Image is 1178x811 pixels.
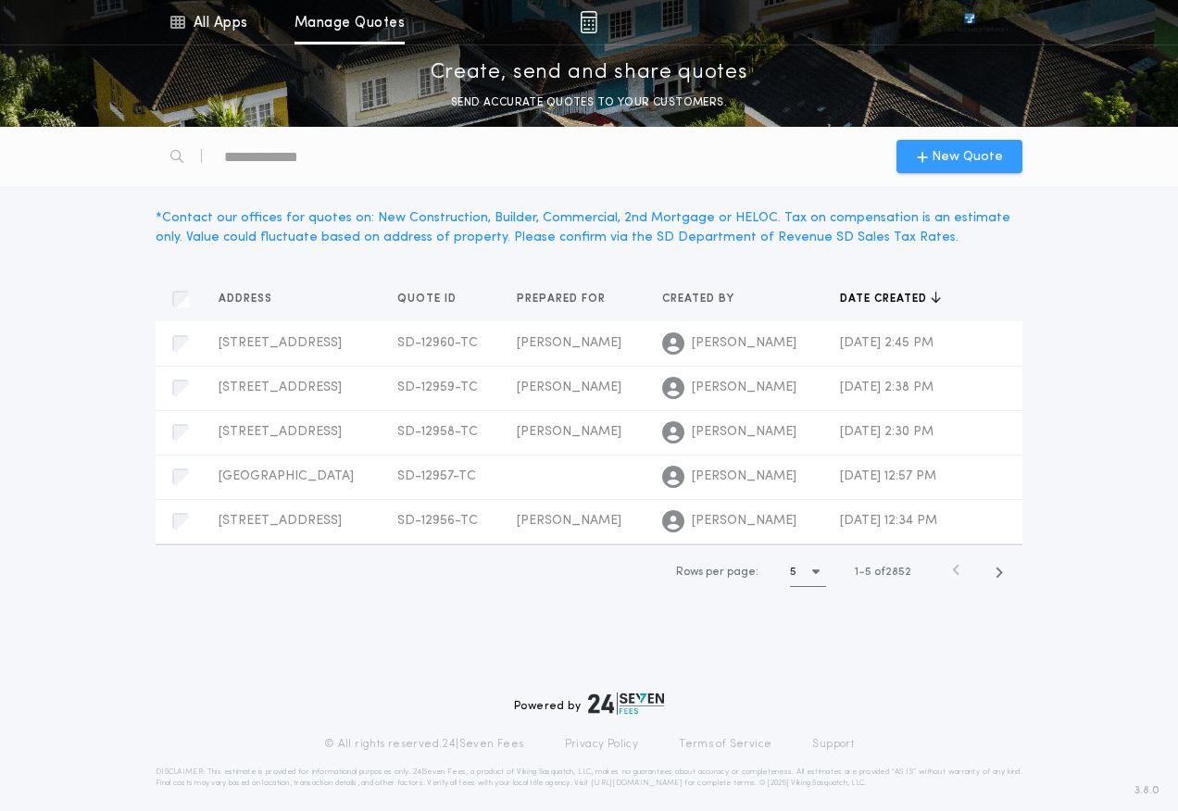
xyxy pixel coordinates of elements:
[219,292,276,306] span: Address
[840,381,934,394] span: [DATE] 2:38 PM
[219,514,342,528] span: [STREET_ADDRESS]
[662,290,748,308] button: Created by
[676,567,758,578] span: Rows per page:
[865,567,871,578] span: 5
[840,514,937,528] span: [DATE] 12:34 PM
[580,11,597,33] img: img
[874,564,911,580] span: of 2852
[692,379,796,397] span: [PERSON_NAME]
[517,336,621,350] span: [PERSON_NAME]
[397,425,478,439] span: SD-12958-TC
[517,425,621,439] span: [PERSON_NAME]
[219,469,354,483] span: [GEOGRAPHIC_DATA]
[840,292,931,306] span: Date created
[517,292,609,306] span: Prepared for
[517,514,621,528] span: [PERSON_NAME]
[855,567,858,578] span: 1
[219,425,342,439] span: [STREET_ADDRESS]
[840,336,934,350] span: [DATE] 2:45 PM
[565,737,639,752] a: Privacy Policy
[1134,782,1159,799] span: 3.8.0
[679,737,771,752] a: Terms of Service
[156,208,1022,247] div: * Contact our offices for quotes on: New Construction, Builder, Commercial, 2nd Mortgage or HELOC...
[397,381,478,394] span: SD-12959-TC
[219,336,342,350] span: [STREET_ADDRESS]
[790,563,796,581] h1: 5
[588,692,664,715] img: logo
[517,381,621,394] span: [PERSON_NAME]
[397,514,478,528] span: SD-12956-TC
[591,780,683,787] a: [URL][DOMAIN_NAME]
[514,692,664,715] div: Powered by
[790,557,826,587] button: 5
[692,423,796,442] span: [PERSON_NAME]
[431,58,748,88] p: Create, send and share quotes
[896,140,1022,173] button: New Quote
[840,290,941,308] button: Date created
[451,94,727,112] p: SEND ACCURATE QUOTES TO YOUR CUSTOMERS.
[219,381,342,394] span: [STREET_ADDRESS]
[812,737,854,752] a: Support
[219,290,286,308] button: Address
[156,767,1022,789] p: DISCLAIMER: This estimate is provided for informational purposes only. 24|Seven Fees, a product o...
[397,469,476,483] span: SD-12957-TC
[662,292,738,306] span: Created by
[932,147,1003,167] span: New Quote
[840,469,936,483] span: [DATE] 12:57 PM
[692,468,796,486] span: [PERSON_NAME]
[840,425,934,439] span: [DATE] 2:30 PM
[397,336,478,350] span: SD-12960-TC
[324,737,524,752] p: © All rights reserved. 24|Seven Fees
[397,292,460,306] span: Quote ID
[692,512,796,530] span: [PERSON_NAME]
[931,13,1009,31] img: vs-icon
[692,334,796,353] span: [PERSON_NAME]
[397,290,470,308] button: Quote ID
